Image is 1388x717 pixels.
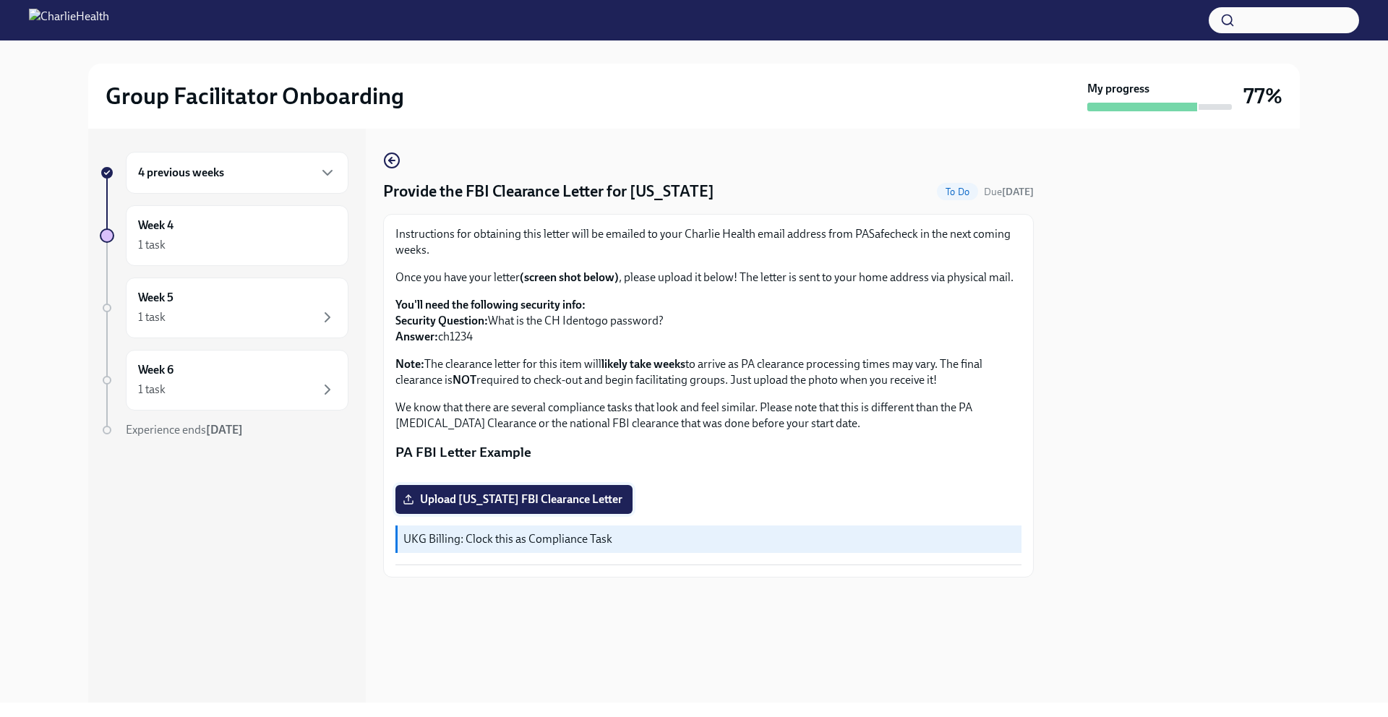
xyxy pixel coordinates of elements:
strong: likely take weeks [601,357,685,371]
strong: [DATE] [206,423,243,437]
a: Week 41 task [100,205,348,266]
strong: [DATE] [1002,186,1034,198]
p: Instructions for obtaining this letter will be emailed to your Charlie Health email address from ... [395,226,1021,258]
h3: 77% [1243,83,1282,109]
p: We know that there are several compliance tasks that look and feel similar. Please note that this... [395,400,1021,432]
img: CharlieHealth [29,9,109,32]
span: To Do [937,186,978,197]
span: Experience ends [126,423,243,437]
div: 1 task [138,382,166,398]
span: Upload [US_STATE] FBI Clearance Letter [406,492,622,507]
strong: Answer: [395,330,438,343]
p: What is the CH Identogo password? ch1234 [395,297,1021,345]
p: Once you have your letter , please upload it below! The letter is sent to your home address via p... [395,270,1021,285]
strong: My progress [1087,81,1149,97]
p: PA FBI Letter Example [395,443,1021,462]
a: Week 51 task [100,278,348,338]
label: Upload [US_STATE] FBI Clearance Letter [395,485,633,514]
p: UKG Billing: Clock this as Compliance Task [403,531,1016,547]
h6: Week 4 [138,218,173,233]
h6: Week 6 [138,362,173,378]
span: Due [984,186,1034,198]
strong: NOT [453,373,476,387]
h4: Provide the FBI Clearance Letter for [US_STATE] [383,181,714,202]
p: The clearance letter for this item will to arrive as PA clearance processing times may vary. The ... [395,356,1021,388]
div: 1 task [138,237,166,253]
h2: Group Facilitator Onboarding [106,82,404,111]
a: Week 61 task [100,350,348,411]
strong: Note: [395,357,424,371]
div: 4 previous weeks [126,152,348,194]
h6: 4 previous weeks [138,165,224,181]
div: 1 task [138,309,166,325]
strong: Security Question: [395,314,488,327]
h6: Week 5 [138,290,173,306]
strong: You'll need the following security info: [395,298,586,312]
strong: (screen shot below) [520,270,619,284]
span: September 23rd, 2025 10:00 [984,185,1034,199]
